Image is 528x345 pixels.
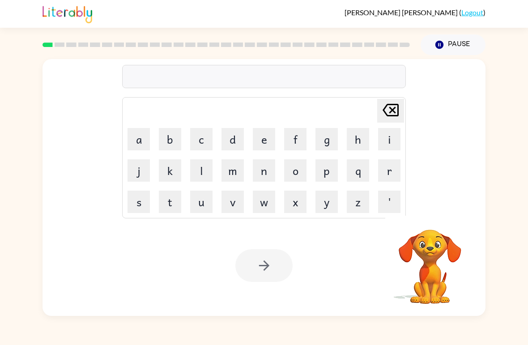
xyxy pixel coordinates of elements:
button: Pause [421,34,485,55]
button: m [221,159,244,182]
button: u [190,191,213,213]
button: w [253,191,275,213]
button: s [128,191,150,213]
button: k [159,159,181,182]
button: o [284,159,307,182]
img: Literably [43,4,92,23]
button: g [315,128,338,150]
button: j [128,159,150,182]
button: e [253,128,275,150]
button: x [284,191,307,213]
button: i [378,128,400,150]
button: v [221,191,244,213]
button: b [159,128,181,150]
a: Logout [461,8,483,17]
video: Your browser must support playing .mp4 files to use Literably. Please try using another browser. [385,216,475,305]
button: p [315,159,338,182]
button: a [128,128,150,150]
button: z [347,191,369,213]
button: y [315,191,338,213]
div: ( ) [345,8,485,17]
button: h [347,128,369,150]
button: c [190,128,213,150]
button: t [159,191,181,213]
span: [PERSON_NAME] [PERSON_NAME] [345,8,459,17]
button: f [284,128,307,150]
button: d [221,128,244,150]
button: n [253,159,275,182]
button: q [347,159,369,182]
button: l [190,159,213,182]
button: ' [378,191,400,213]
button: r [378,159,400,182]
